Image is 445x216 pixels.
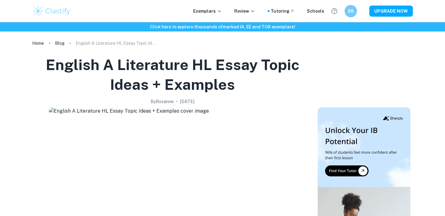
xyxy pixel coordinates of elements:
[193,8,222,15] p: Exemplars
[32,39,44,48] a: Home
[32,5,71,17] img: Clastify logo
[345,5,357,17] button: BK
[1,23,444,30] h6: Click here to explore thousands of marked IA, EE and TOK exemplars !
[55,39,65,48] a: Blog
[307,8,324,15] a: Schools
[347,8,354,15] h6: BK
[180,98,194,105] h2: [DATE]
[76,40,156,47] p: English A Literature HL Essay Topic Ideas + Examples
[35,55,310,94] h1: English A Literature HL Essay Topic Ideas + Examples
[234,8,255,15] p: Review
[176,98,178,105] p: •
[271,8,295,15] a: Tutoring
[150,98,174,105] h2: By Roxanne
[369,6,413,17] button: UPGRADE NOW
[329,6,340,16] button: Help and Feedback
